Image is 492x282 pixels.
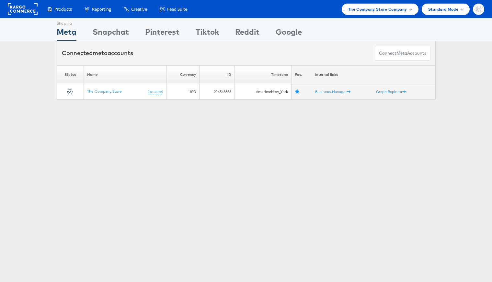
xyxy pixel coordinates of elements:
[199,84,235,100] td: 214548538
[276,26,302,41] div: Google
[62,49,133,57] div: Connected accounts
[57,65,84,84] th: Status
[348,6,407,13] span: The Company Store Company
[235,65,292,84] th: Timezone
[57,18,76,26] div: Showing
[376,89,406,94] a: Graph Explorer
[235,84,292,100] td: America/New_York
[57,26,76,41] div: Meta
[54,6,72,12] span: Products
[93,49,108,57] span: meta
[235,26,259,41] div: Reddit
[131,6,147,12] span: Creative
[428,6,458,13] span: Standard Mode
[84,65,166,84] th: Name
[396,50,407,56] span: meta
[167,6,187,12] span: Feed Suite
[92,6,111,12] span: Reporting
[166,65,199,84] th: Currency
[166,84,199,100] td: USD
[199,65,235,84] th: ID
[145,26,179,41] div: Pinterest
[196,26,219,41] div: Tiktok
[93,26,129,41] div: Snapchat
[148,89,163,94] a: (rename)
[87,89,122,94] a: The Company Store
[375,46,430,61] button: ConnectmetaAccounts
[315,89,350,94] a: Business Manager
[475,7,482,11] span: KK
